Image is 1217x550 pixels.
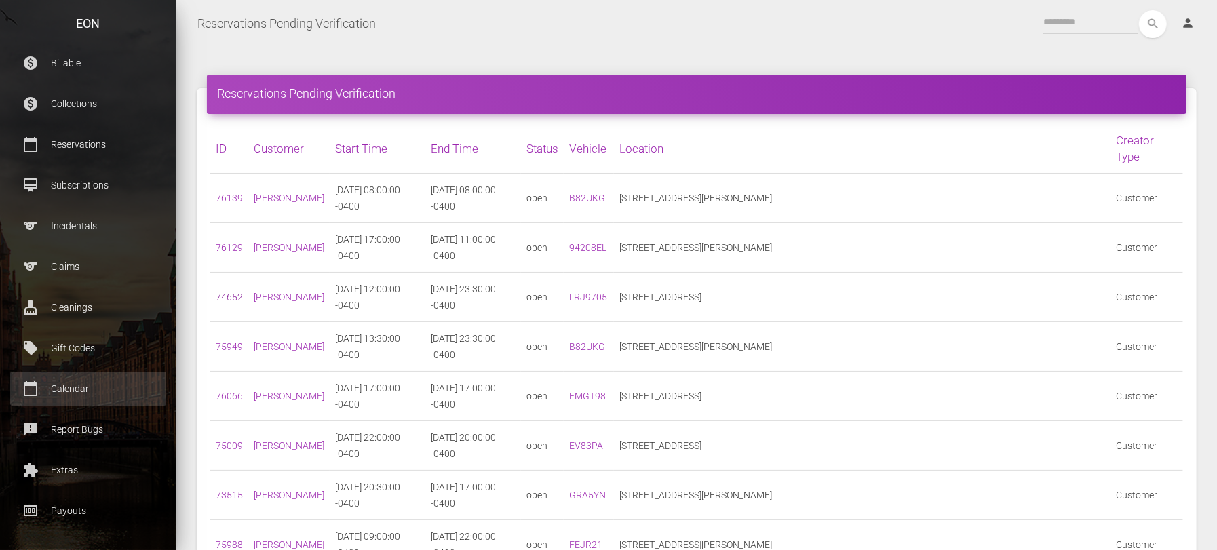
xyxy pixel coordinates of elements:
[569,391,606,401] a: FMGT98
[330,273,425,322] td: [DATE] 12:00:00 -0400
[330,223,425,273] td: [DATE] 17:00:00 -0400
[425,322,521,372] td: [DATE] 23:30:00 -0400
[330,322,425,372] td: [DATE] 13:30:00 -0400
[614,471,1110,520] td: [STREET_ADDRESS][PERSON_NAME]
[20,338,156,358] p: Gift Codes
[20,216,156,236] p: Incidentals
[254,242,324,253] a: [PERSON_NAME]
[254,391,324,401] a: [PERSON_NAME]
[1110,471,1183,520] td: Customer
[10,127,166,161] a: calendar_today Reservations
[197,7,376,41] a: Reservations Pending Verification
[254,341,324,352] a: [PERSON_NAME]
[10,453,166,487] a: extension Extras
[216,292,243,302] a: 74652
[1171,10,1207,37] a: person
[254,440,324,451] a: [PERSON_NAME]
[216,490,243,500] a: 73515
[614,372,1110,421] td: [STREET_ADDRESS]
[1110,223,1183,273] td: Customer
[330,124,425,174] th: Start Time
[330,421,425,471] td: [DATE] 22:00:00 -0400
[330,471,425,520] td: [DATE] 20:30:00 -0400
[521,421,564,471] td: open
[614,273,1110,322] td: [STREET_ADDRESS]
[614,322,1110,372] td: [STREET_ADDRESS][PERSON_NAME]
[569,341,605,352] a: B82UKG
[20,94,156,114] p: Collections
[569,440,603,451] a: EV83PA
[254,539,324,550] a: [PERSON_NAME]
[614,124,1110,174] th: Location
[1110,322,1183,372] td: Customer
[10,87,166,121] a: paid Collections
[10,412,166,446] a: feedback Report Bugs
[10,250,166,283] a: sports Claims
[569,292,607,302] a: LRJ9705
[614,223,1110,273] td: [STREET_ADDRESS][PERSON_NAME]
[254,490,324,500] a: [PERSON_NAME]
[521,372,564,421] td: open
[1139,10,1167,38] button: search
[521,273,564,322] td: open
[1181,16,1195,30] i: person
[569,242,606,253] a: 94208EL
[10,46,166,80] a: paid Billable
[569,193,605,203] a: B82UKG
[569,490,606,500] a: GRA5YN
[20,460,156,480] p: Extras
[10,494,166,528] a: money Payouts
[216,193,243,203] a: 76139
[1110,372,1183,421] td: Customer
[425,273,521,322] td: [DATE] 23:30:00 -0400
[1110,174,1183,223] td: Customer
[10,209,166,243] a: sports Incidentals
[216,539,243,550] a: 75988
[216,242,243,253] a: 76129
[20,297,156,317] p: Cleanings
[425,124,521,174] th: End Time
[216,440,243,451] a: 75009
[521,223,564,273] td: open
[10,331,166,365] a: local_offer Gift Codes
[210,124,248,174] th: ID
[614,421,1110,471] td: [STREET_ADDRESS]
[20,175,156,195] p: Subscriptions
[20,134,156,155] p: Reservations
[20,419,156,439] p: Report Bugs
[254,292,324,302] a: [PERSON_NAME]
[216,341,243,352] a: 75949
[330,174,425,223] td: [DATE] 08:00:00 -0400
[614,174,1110,223] td: [STREET_ADDRESS][PERSON_NAME]
[10,290,166,324] a: cleaning_services Cleanings
[521,174,564,223] td: open
[216,391,243,401] a: 76066
[564,124,614,174] th: Vehicle
[521,322,564,372] td: open
[521,124,564,174] th: Status
[254,193,324,203] a: [PERSON_NAME]
[1110,124,1183,174] th: Creator Type
[330,372,425,421] td: [DATE] 17:00:00 -0400
[20,500,156,521] p: Payouts
[569,539,602,550] a: FEJR21
[10,372,166,406] a: calendar_today Calendar
[1110,273,1183,322] td: Customer
[20,378,156,399] p: Calendar
[1110,421,1183,471] td: Customer
[425,174,521,223] td: [DATE] 08:00:00 -0400
[20,256,156,277] p: Claims
[217,85,1176,102] h4: Reservations Pending Verification
[425,372,521,421] td: [DATE] 17:00:00 -0400
[248,124,330,174] th: Customer
[20,53,156,73] p: Billable
[425,471,521,520] td: [DATE] 17:00:00 -0400
[521,471,564,520] td: open
[425,421,521,471] td: [DATE] 20:00:00 -0400
[425,223,521,273] td: [DATE] 11:00:00 -0400
[10,168,166,202] a: card_membership Subscriptions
